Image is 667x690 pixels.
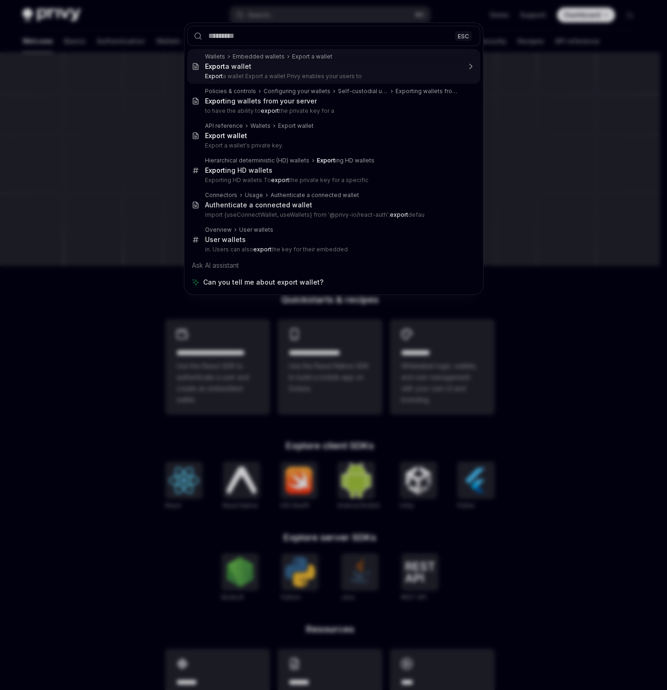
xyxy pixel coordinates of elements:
[203,278,323,287] span: Can you tell me about export wallet?
[205,226,232,234] div: Overview
[187,257,480,274] div: Ask AI assistant
[205,62,251,71] div: a wallet
[205,191,237,199] div: Connectors
[205,176,461,184] p: Exporting HD wallets To the private key for a specific
[205,166,272,175] div: ing HD wallets
[205,201,312,209] div: Authenticate a connected wallet
[271,176,289,184] b: export
[205,88,256,95] div: Policies & controls
[239,226,273,234] div: User wallets
[205,211,461,219] p: import {useConnectWallet, useWallets} from '@privy-io/react-auth'; defau
[205,53,225,60] div: Wallets
[245,191,263,199] div: Usage
[317,157,374,164] div: ing HD wallets
[278,122,314,130] div: Export wallet
[205,62,225,70] b: Export
[205,132,247,139] b: Export wallet
[233,53,285,60] div: Embedded wallets
[317,157,335,164] b: Export
[264,88,330,95] div: Configuring your wallets
[205,142,461,149] p: Export a wallet's private key.
[205,122,243,130] div: API reference
[250,122,271,130] div: Wallets
[261,107,279,114] b: export
[205,97,317,105] div: ing wallets from your server
[271,191,359,199] div: Authenticate a connected wallet
[205,166,225,174] b: Export
[205,246,461,253] p: in. Users can also the key for their embedded
[292,53,332,60] div: Export a wallet
[338,88,388,95] div: Self-custodial user wallets
[396,88,461,95] div: Exporting wallets from your server
[455,31,472,41] div: ESC
[205,107,461,115] p: to have the ability to the private key for a
[205,73,461,80] p: a wallet Export a wallet Privy enables your users to
[205,73,223,80] b: Export
[253,246,271,253] b: export
[205,235,246,244] div: User wallets
[390,211,408,218] b: export
[205,157,309,164] div: Hierarchical deterministic (HD) wallets
[205,97,225,105] b: Export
